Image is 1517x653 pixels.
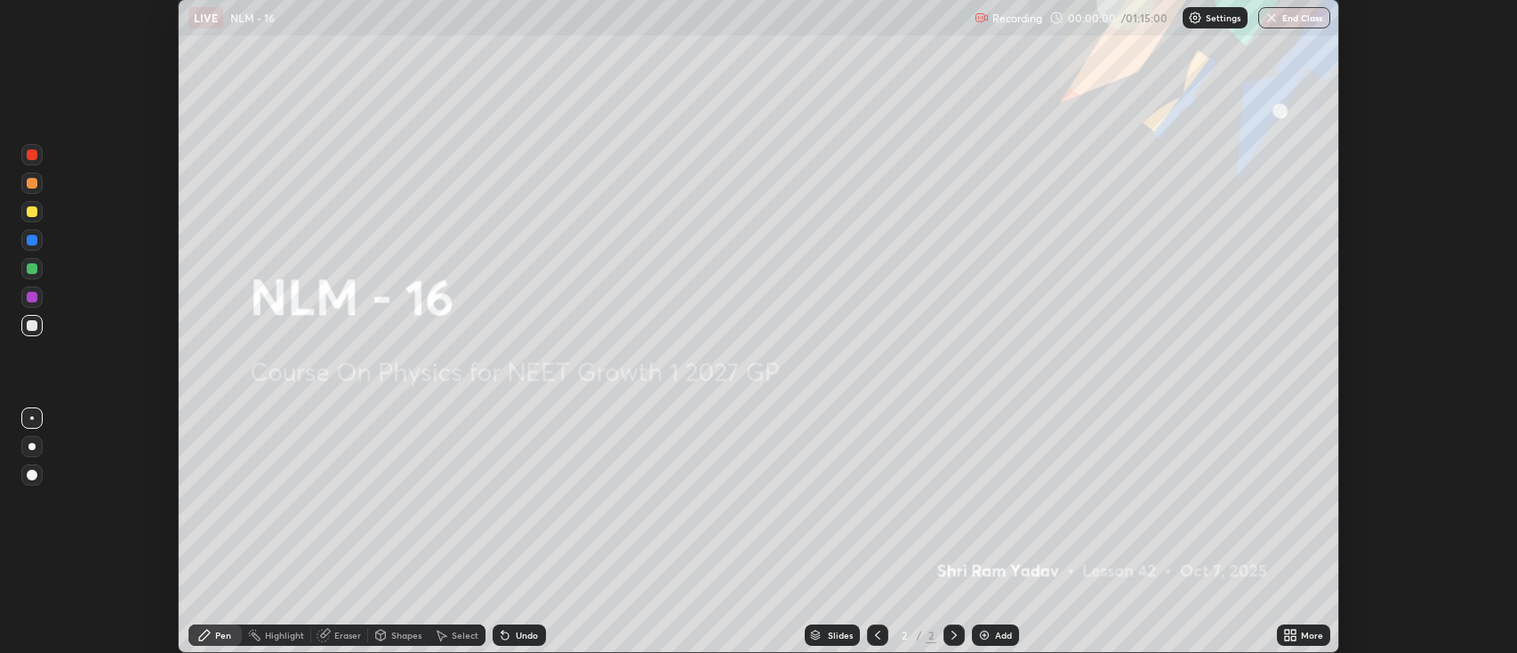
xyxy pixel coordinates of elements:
[215,631,231,640] div: Pen
[391,631,421,640] div: Shapes
[1264,11,1279,25] img: end-class-cross
[995,631,1012,640] div: Add
[1258,7,1330,28] button: End Class
[926,627,936,643] div: 2
[194,11,218,25] p: LIVE
[230,11,275,25] p: NLM - 16
[917,630,922,641] div: /
[895,630,913,641] div: 2
[992,12,1042,25] p: Recording
[516,631,538,640] div: Undo
[975,11,989,25] img: recording.375f2c34.svg
[828,631,853,640] div: Slides
[1206,13,1240,22] p: Settings
[265,631,304,640] div: Highlight
[334,631,361,640] div: Eraser
[452,631,478,640] div: Select
[977,628,991,642] img: add-slide-button
[1188,11,1202,25] img: class-settings-icons
[1301,631,1323,640] div: More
